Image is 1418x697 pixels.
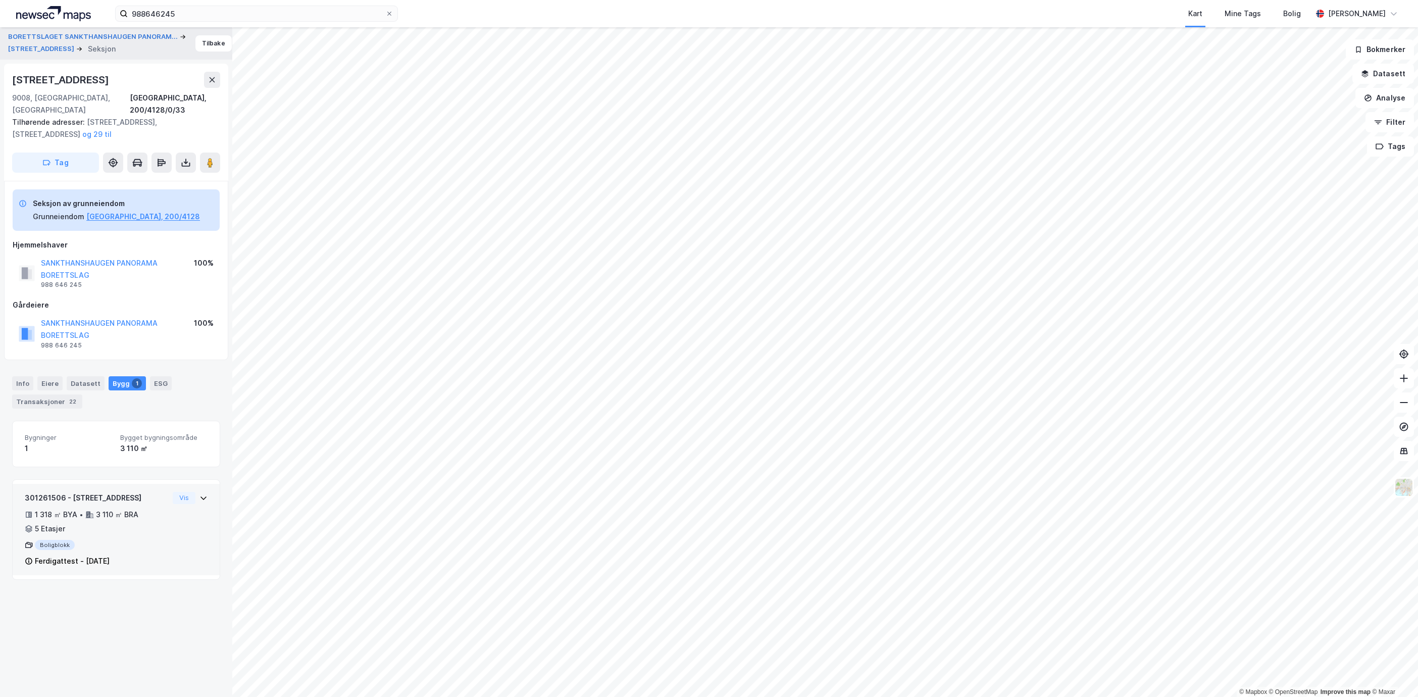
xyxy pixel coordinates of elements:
div: Ferdigattest - [DATE] [35,555,110,567]
button: Tilbake [195,35,232,52]
img: logo.a4113a55bc3d86da70a041830d287a7e.svg [16,6,91,21]
div: 100% [194,317,214,329]
div: • [79,511,83,519]
div: Mine Tags [1225,8,1261,20]
div: 9008, [GEOGRAPHIC_DATA], [GEOGRAPHIC_DATA] [12,92,130,116]
div: Seksjon av grunneiendom [33,197,200,210]
div: Gårdeiere [13,299,220,311]
div: Datasett [67,376,105,390]
div: 1 [25,442,112,455]
div: Kart [1188,8,1202,20]
button: Datasett [1352,64,1414,84]
div: [STREET_ADDRESS] [12,72,111,88]
div: 1 318 ㎡ BYA [35,509,77,521]
button: Analyse [1355,88,1414,108]
div: 1 [132,378,142,388]
span: Bygninger [25,433,112,442]
div: Kontrollprogram for chat [1368,649,1418,697]
div: 3 110 ㎡ BRA [96,509,138,521]
div: Hjemmelshaver [13,239,220,251]
div: 988 646 245 [41,281,82,289]
span: Tilhørende adresser: [12,118,87,126]
button: [GEOGRAPHIC_DATA], 200/4128 [86,211,200,223]
img: Z [1394,478,1413,497]
button: Vis [173,492,195,504]
a: OpenStreetMap [1269,688,1318,695]
div: 988 646 245 [41,341,82,350]
div: 100% [194,257,214,269]
div: Info [12,376,33,390]
div: [GEOGRAPHIC_DATA], 200/4128/0/33 [130,92,220,116]
div: 3 110 ㎡ [120,442,208,455]
a: Mapbox [1239,688,1267,695]
button: BORETTSLAGET SANKTHANSHAUGEN PANORAM... [8,32,180,42]
span: Bygget bygningsområde [120,433,208,442]
div: 5 Etasjer [35,523,65,535]
div: Grunneiendom [33,211,84,223]
div: Transaksjoner [12,394,82,409]
div: 22 [67,396,78,407]
button: Filter [1365,112,1414,132]
div: [PERSON_NAME] [1328,8,1386,20]
button: Tag [12,153,99,173]
button: Bokmerker [1346,39,1414,60]
div: Bolig [1283,8,1301,20]
button: [STREET_ADDRESS] [8,44,76,54]
div: Eiere [37,376,63,390]
div: ESG [150,376,172,390]
input: Søk på adresse, matrikkel, gårdeiere, leietakere eller personer [128,6,385,21]
div: Bygg [109,376,146,390]
div: [STREET_ADDRESS], [STREET_ADDRESS] [12,116,212,140]
a: Improve this map [1321,688,1371,695]
button: Tags [1367,136,1414,157]
iframe: Chat Widget [1368,649,1418,697]
div: 301261506 - [STREET_ADDRESS] [25,492,169,504]
div: Seksjon [88,43,116,55]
